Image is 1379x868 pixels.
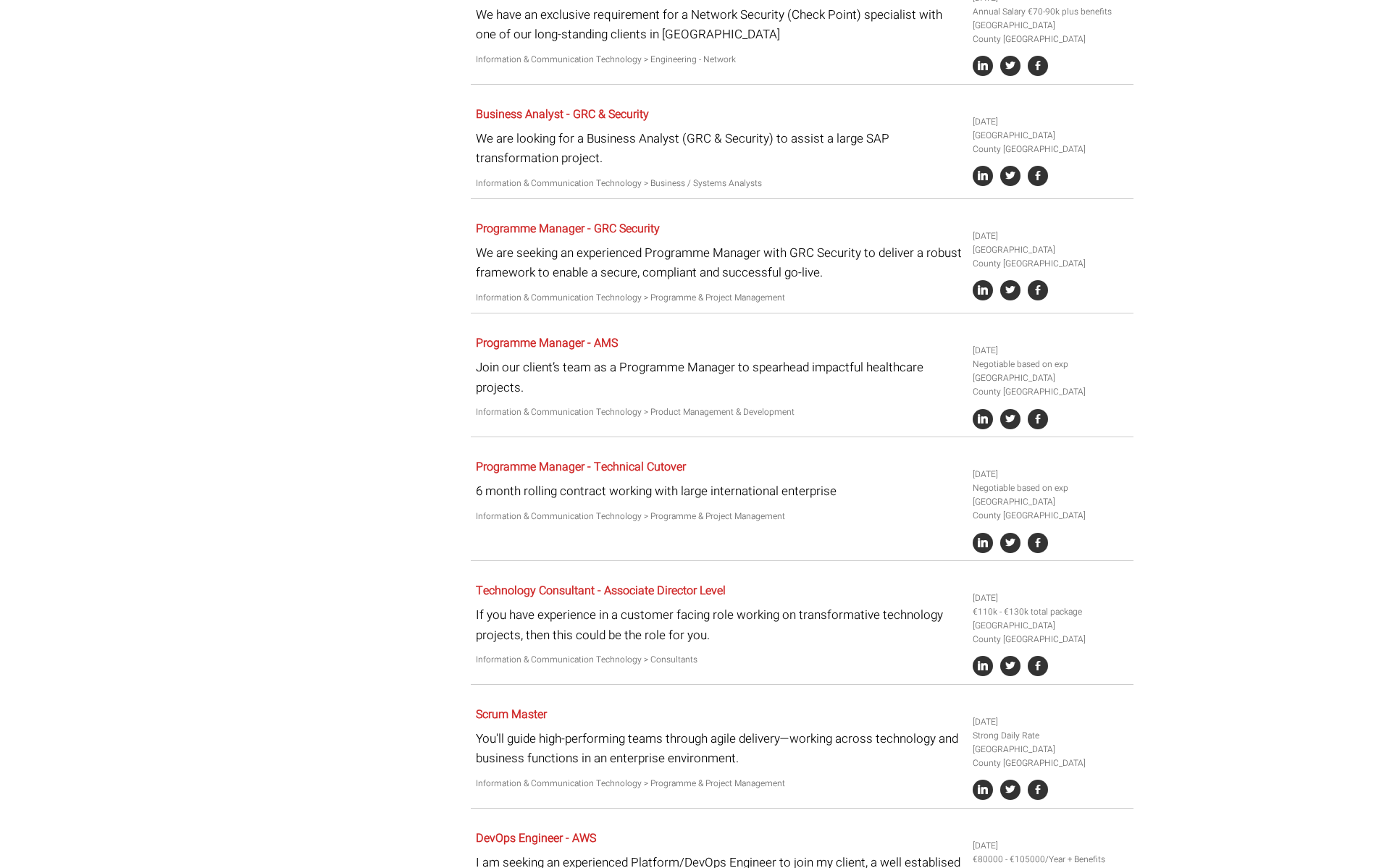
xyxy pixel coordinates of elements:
[476,358,962,397] p: Join our client’s team as a Programme Manager to spearhead impactful healthcare projects.
[973,243,1128,271] li: [GEOGRAPHIC_DATA] County [GEOGRAPHIC_DATA]
[476,729,962,768] p: You'll guide high-performing teams through agile delivery—working across technology and business ...
[476,405,962,419] p: Information & Communication Technology > Product Management & Development
[476,582,726,599] a: Technology Consultant - Associate Director Level
[973,839,1128,853] li: [DATE]
[476,106,649,123] a: Business Analyst - GRC & Security
[973,853,1128,867] li: €80000 - €105000/Year + Benefits
[476,5,962,44] p: We have an exclusive requirement for a Network Security (Check Point) specialist with one of our ...
[476,53,962,67] p: Information & Communication Technology > Engineering - Network
[476,653,962,667] p: Information & Communication Technology > Consultants
[476,243,962,282] p: We are seeking an experienced Programme Manager with GRC Security to deliver a robust framework t...
[973,743,1128,770] li: [GEOGRAPHIC_DATA] County [GEOGRAPHIC_DATA]
[973,229,1128,243] li: [DATE]
[973,129,1128,156] li: [GEOGRAPHIC_DATA] County [GEOGRAPHIC_DATA]
[973,358,1128,371] li: Negotiable based on exp
[476,177,962,190] p: Information & Communication Technology > Business / Systems Analysts
[973,605,1128,619] li: €110k - €130k total package
[973,19,1128,46] li: [GEOGRAPHIC_DATA] County [GEOGRAPHIC_DATA]
[476,291,962,305] p: Information & Communication Technology > Programme & Project Management
[973,115,1128,129] li: [DATE]
[476,706,547,723] a: Scrum Master
[476,510,962,523] p: Information & Communication Technology > Programme & Project Management
[973,619,1128,646] li: [GEOGRAPHIC_DATA] County [GEOGRAPHIC_DATA]
[973,715,1128,729] li: [DATE]
[476,605,962,644] p: If you have experience in a customer facing role working on transformative technology projects, t...
[973,729,1128,743] li: Strong Daily Rate
[476,830,596,847] a: DevOps Engineer - AWS
[476,481,962,501] p: 6 month rolling contract working with large international enterprise
[476,334,618,352] a: Programme Manager - AMS
[973,591,1128,605] li: [DATE]
[973,5,1128,19] li: Annual Salary €70-90k plus benefits
[476,458,686,476] a: Programme Manager - Technical Cutover
[973,481,1128,495] li: Negotiable based on exp
[973,344,1128,358] li: [DATE]
[973,468,1128,481] li: [DATE]
[973,495,1128,523] li: [GEOGRAPHIC_DATA] County [GEOGRAPHIC_DATA]
[973,371,1128,399] li: [GEOGRAPHIC_DATA] County [GEOGRAPHIC_DATA]
[476,220,660,237] a: Programme Manager - GRC Security
[476,777,962,791] p: Information & Communication Technology > Programme & Project Management
[476,129,962,168] p: We are looking for a Business Analyst (GRC & Security) to assist a large SAP transformation project.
